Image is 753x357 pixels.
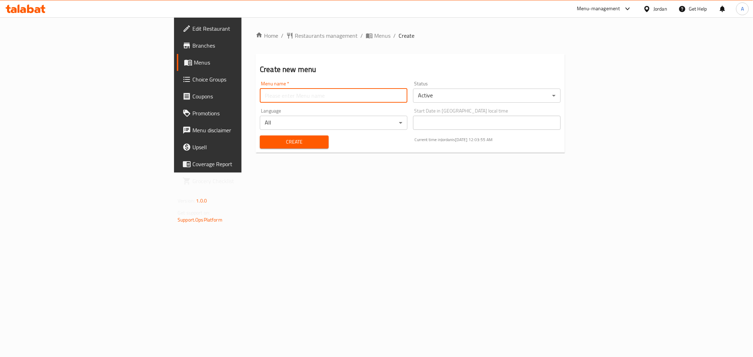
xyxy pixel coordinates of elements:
div: Jordan [653,5,667,13]
span: Create [265,138,323,146]
a: Edit Restaurant [177,20,300,37]
a: Promotions [177,105,300,122]
a: Choice Groups [177,71,300,88]
li: / [393,31,396,40]
span: Create [399,31,414,40]
span: Promotions [192,109,294,117]
span: Grocery Checklist [192,177,294,185]
span: Choice Groups [192,75,294,84]
span: 1.0.0 [196,196,207,205]
span: Menus [194,58,294,67]
a: Grocery Checklist [177,173,300,189]
span: Upsell [192,143,294,151]
span: Menus [374,31,390,40]
span: Coverage Report [192,160,294,168]
a: Restaurants management [286,31,358,40]
span: Get support on: [178,208,210,217]
input: Please enter Menu name [260,89,407,103]
a: Coverage Report [177,156,300,173]
span: Branches [192,41,294,50]
span: Version: [178,196,195,205]
li: / [360,31,363,40]
div: Active [413,89,561,103]
nav: breadcrumb [256,31,565,40]
span: Menu disclaimer [192,126,294,134]
div: Menu-management [577,5,620,13]
a: Branches [177,37,300,54]
a: Support.OpsPlatform [178,215,222,224]
div: All [260,116,407,130]
a: Menus [366,31,390,40]
p: Current time in Jordan is [DATE] 12:03:55 AM [414,137,561,143]
span: Restaurants management [295,31,358,40]
a: Menus [177,54,300,71]
a: Coupons [177,88,300,105]
span: Coupons [192,92,294,101]
span: A [741,5,744,13]
a: Menu disclaimer [177,122,300,139]
button: Create [260,135,329,149]
h2: Create new menu [260,64,561,75]
a: Upsell [177,139,300,156]
span: Edit Restaurant [192,24,294,33]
